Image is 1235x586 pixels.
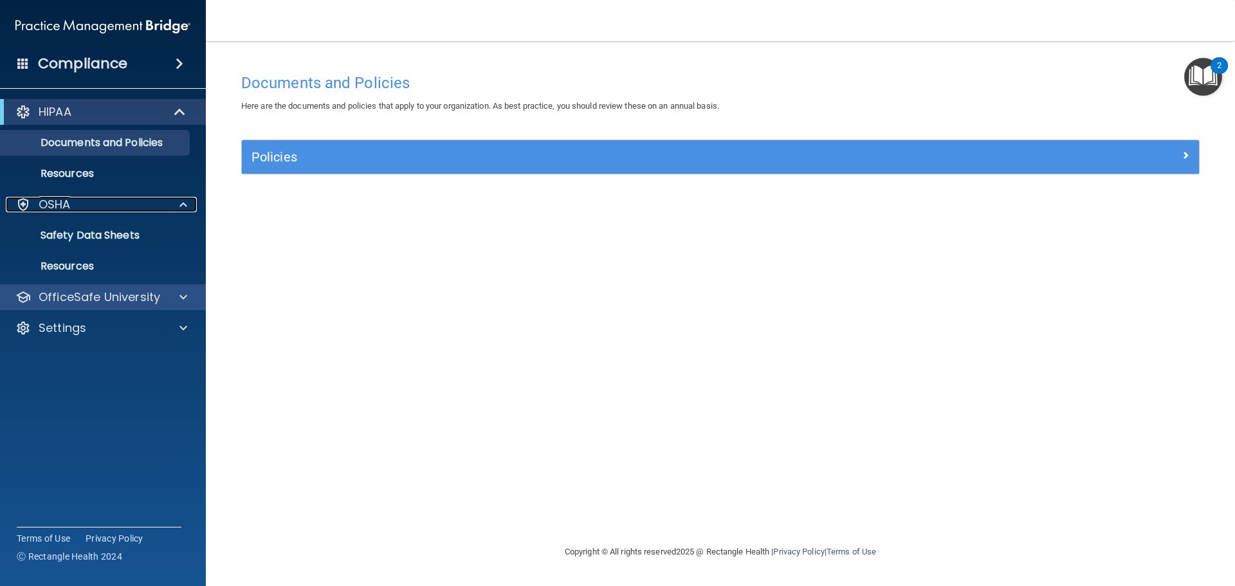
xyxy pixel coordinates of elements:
[241,75,1200,91] h4: Documents and Policies
[15,320,187,336] a: Settings
[39,320,86,336] p: Settings
[1184,58,1222,96] button: Open Resource Center, 2 new notifications
[39,197,71,212] p: OSHA
[8,229,184,242] p: Safety Data Sheets
[252,150,950,164] h5: Policies
[8,136,184,149] p: Documents and Policies
[773,547,824,556] a: Privacy Policy
[17,532,70,545] a: Terms of Use
[15,289,187,305] a: OfficeSafe University
[39,104,71,120] p: HIPAA
[38,55,127,73] h4: Compliance
[8,167,184,180] p: Resources
[1012,495,1220,546] iframe: Drift Widget Chat Controller
[486,531,955,572] div: Copyright © All rights reserved 2025 @ Rectangle Health | |
[39,289,160,305] p: OfficeSafe University
[17,550,122,563] span: Ⓒ Rectangle Health 2024
[8,260,184,273] p: Resources
[15,104,187,120] a: HIPAA
[1217,66,1221,82] div: 2
[86,532,143,545] a: Privacy Policy
[241,101,719,111] span: Here are the documents and policies that apply to your organization. As best practice, you should...
[15,14,190,39] img: PMB logo
[15,197,187,212] a: OSHA
[252,147,1189,167] a: Policies
[827,547,876,556] a: Terms of Use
